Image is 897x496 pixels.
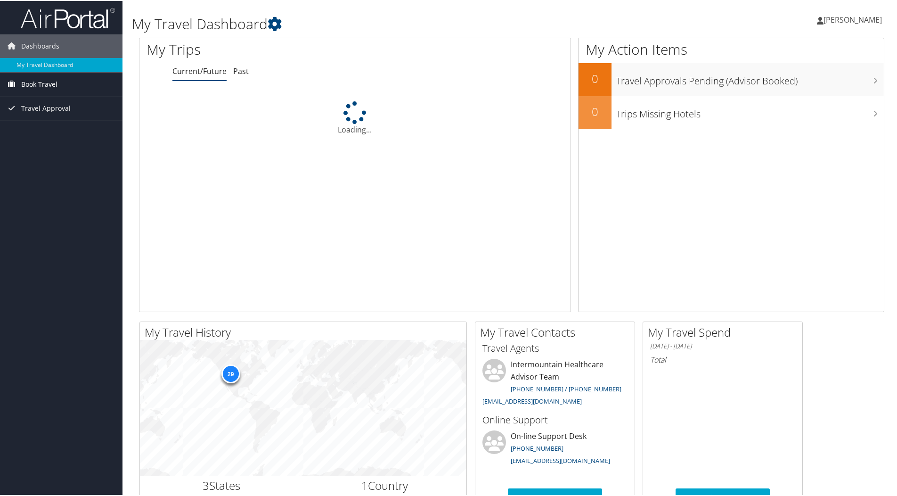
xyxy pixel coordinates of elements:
h2: 0 [579,103,612,119]
h1: My Trips [147,39,384,58]
a: [PHONE_NUMBER] / [PHONE_NUMBER] [511,384,621,392]
h2: 0 [579,70,612,86]
span: Dashboards [21,33,59,57]
span: Book Travel [21,72,57,95]
h2: My Travel Spend [648,323,802,339]
a: [EMAIL_ADDRESS][DOMAIN_NAME] [511,455,610,464]
li: On-line Support Desk [478,430,632,468]
h3: Trips Missing Hotels [616,102,884,120]
h1: My Travel Dashboard [132,13,638,33]
h3: Travel Approvals Pending (Advisor Booked) [616,69,884,87]
span: 3 [203,477,209,492]
img: airportal-logo.png [21,6,115,28]
h3: Online Support [482,413,628,426]
a: [EMAIL_ADDRESS][DOMAIN_NAME] [482,396,582,405]
div: Loading... [139,100,571,134]
h2: My Travel History [145,323,466,339]
h2: My Travel Contacts [480,323,635,339]
a: 0Travel Approvals Pending (Advisor Booked) [579,62,884,95]
a: Current/Future [172,65,227,75]
h2: States [147,477,296,493]
h6: Total [650,354,795,364]
div: 29 [221,363,240,382]
a: [PERSON_NAME] [817,5,891,33]
a: [PHONE_NUMBER] [511,443,563,452]
span: Travel Approval [21,96,71,119]
span: [PERSON_NAME] [824,14,882,24]
h2: Country [310,477,460,493]
a: Past [233,65,249,75]
a: 0Trips Missing Hotels [579,95,884,128]
h6: [DATE] - [DATE] [650,341,795,350]
h1: My Action Items [579,39,884,58]
h3: Travel Agents [482,341,628,354]
span: 1 [361,477,368,492]
li: Intermountain Healthcare Advisor Team [478,358,632,408]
